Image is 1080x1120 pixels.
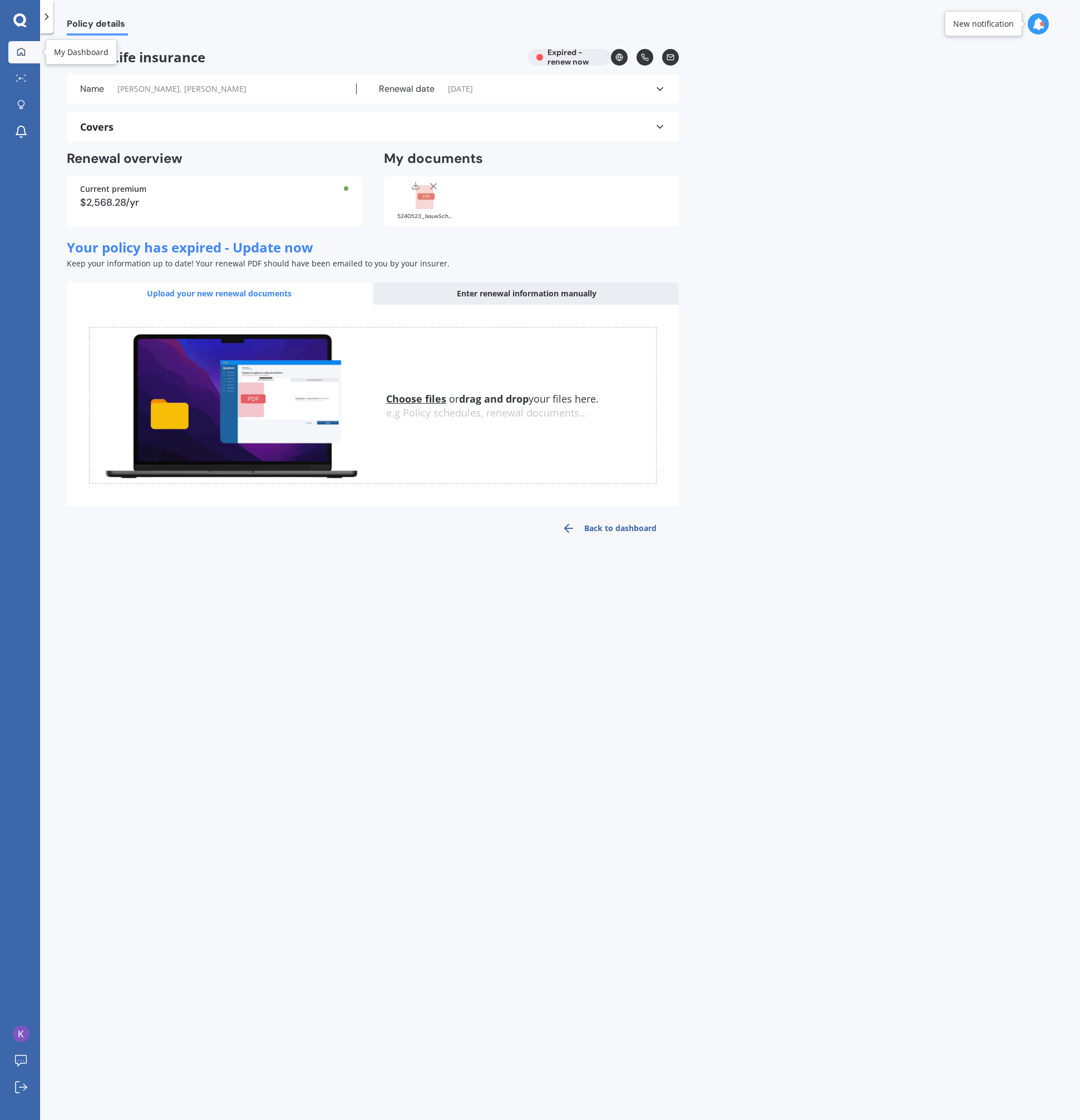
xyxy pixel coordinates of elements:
span: [DATE] [448,83,473,95]
span: or your files here. [386,392,599,405]
div: Upload your new renewal documents [67,283,372,305]
img: ACg8ocLBJcysncarLRjjoPYKBwkLTW_2M2iMRe_ISfSOoIFbWk5CiA=s96-c [13,1025,29,1042]
a: Back to dashboard [540,515,679,542]
h2: My documents [384,150,483,167]
label: Renewal date [379,83,435,95]
b: drag and drop [459,392,529,405]
div: My Dashboard [54,47,109,58]
span: Policy details [67,18,128,33]
u: Choose files [386,392,446,405]
div: $2,568.28/yr [80,197,348,207]
div: New notification [953,18,1014,29]
h2: Renewal overview [67,150,362,167]
img: upload.de96410c8ce839c3fdd5.gif [90,328,373,484]
div: e.g Policy schedules, renewal documents... [386,407,656,419]
span: Keep your information up to date! Your renewal PDF should have been emailed to you by your insurer. [67,258,450,269]
div: 5240523_IssueSchedule_2109602-01.pdf [397,214,453,219]
div: Covers [80,121,665,132]
div: Current premium [80,185,348,193]
div: Enter renewal information manually [374,283,679,305]
label: Name [80,83,104,95]
span: Your policy has expired - Update now [67,238,313,256]
span: [PERSON_NAME], [PERSON_NAME] [117,83,246,95]
span: Life insurance [67,49,519,66]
